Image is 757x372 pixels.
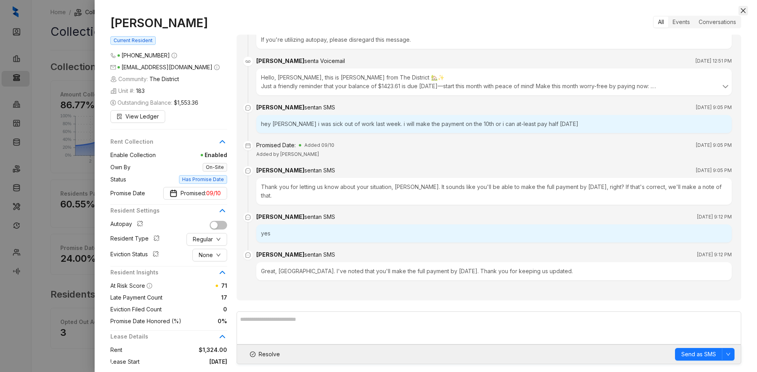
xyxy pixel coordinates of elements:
h1: [PERSON_NAME] [110,16,227,30]
div: Promised Date: [256,141,296,150]
span: Promise Date [110,189,145,198]
div: Lease Details [110,332,227,346]
span: [EMAIL_ADDRESS][DOMAIN_NAME] [121,64,213,70]
span: Eviction Filed Count [110,305,162,314]
span: View Ledger [125,112,159,121]
span: file-search [117,114,122,119]
span: info-circle [147,283,152,289]
span: 0 [162,305,227,314]
span: The District [149,75,179,83]
div: Great, [GEOGRAPHIC_DATA]. I've noted that you'll make the full payment by [DATE]. Thank you for k... [256,262,732,280]
span: Late Payment Count [110,293,162,302]
span: sent an SMS [304,213,335,220]
span: Promise Date Honored (%) [110,317,181,326]
span: Regular [193,235,213,244]
span: down [216,237,221,242]
span: Status [110,175,126,184]
span: sent an SMS [304,104,335,111]
span: sent a Voicemail [304,57,345,64]
div: All [654,17,668,28]
span: [DATE] 9:12 PM [697,213,732,221]
span: Resident Insights [110,268,218,277]
span: info-circle [172,53,177,58]
div: hey [PERSON_NAME] i was sick out of work last week. i will make the payment on the 10th or i can ... [256,115,732,133]
span: Lease Details [110,332,218,341]
span: Enabled [156,151,227,159]
div: Conversations [694,17,740,28]
span: Resolve [259,350,280,359]
div: segmented control [653,16,741,28]
div: Thank you for letting us know about your situation, [PERSON_NAME]. It sounds like you'll be able ... [256,178,732,205]
span: Rent Collection [110,137,218,146]
button: View Ledger [110,110,165,123]
span: 183 [136,87,145,95]
span: check-circle [250,352,255,357]
span: Own By [110,163,131,172]
span: At Risk Score [110,282,145,289]
button: Close [738,6,748,15]
button: Resolve [243,348,287,361]
span: Lease Start [110,357,140,366]
span: sent an SMS [304,167,335,174]
img: building-icon [110,88,117,94]
img: building-icon [110,76,117,82]
span: Enable Collection [110,151,156,159]
span: [DATE] [140,357,227,366]
div: Resident Insights [110,268,227,281]
div: [PERSON_NAME] [256,213,335,221]
span: message [243,166,253,176]
span: Added by [PERSON_NAME] [256,151,319,157]
div: Rent Collection [110,137,227,151]
span: Outstanding Balance: [110,98,198,107]
span: message [243,250,253,260]
span: close [740,7,746,14]
div: [PERSON_NAME] [256,250,335,259]
span: down [726,352,731,357]
div: yes [256,224,732,242]
span: Current Resident [110,36,156,45]
span: $1,553.36 [174,98,198,107]
div: Hello, [PERSON_NAME], this is [PERSON_NAME] from The District 🏡✨ Just a friendly reminder that yo... [261,73,727,91]
span: 17 [162,293,227,302]
div: Autopay [110,220,146,230]
div: [PERSON_NAME] [256,166,335,175]
span: [DATE] 12:51 PM [695,57,732,65]
span: [DATE] 9:05 PM [696,141,732,149]
span: down [216,253,221,257]
span: [DATE] 9:05 PM [696,104,732,111]
div: Resident Settings [110,206,227,220]
div: Events [668,17,694,28]
span: Send as SMS [681,350,716,359]
span: Community: [110,75,179,83]
span: $1,324.00 [122,346,227,354]
div: Resident Type [110,234,163,244]
span: [DATE] 9:05 PM [696,167,732,174]
span: [DATE] 9:12 PM [697,251,732,259]
span: sent an SMS [304,251,335,258]
span: 09/10 [206,189,221,198]
div: [PERSON_NAME] [256,57,345,65]
span: On-Site [203,163,227,172]
span: None [199,251,213,259]
span: phone [110,53,116,58]
img: Voicemail Icon [243,57,253,66]
button: Regulardown [186,233,227,246]
img: Promise Date [170,189,177,197]
span: 0% [181,317,227,326]
button: Nonedown [192,249,227,261]
span: calendar [243,141,253,150]
span: message [243,103,253,113]
span: Rent [110,346,122,354]
span: message [243,213,253,222]
span: [PHONE_NUMBER] [121,52,170,59]
span: mail [110,65,116,70]
button: Send as SMS [675,348,722,361]
span: Resident Settings [110,206,218,215]
span: Has Promise Date [179,175,227,184]
span: Unit #: [110,87,145,95]
span: 71 [221,282,227,289]
button: Promise DatePromised: 09/10 [163,187,227,200]
span: Promised: [181,189,221,198]
span: Added 09/10 [304,141,334,149]
div: [PERSON_NAME] [256,103,335,112]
